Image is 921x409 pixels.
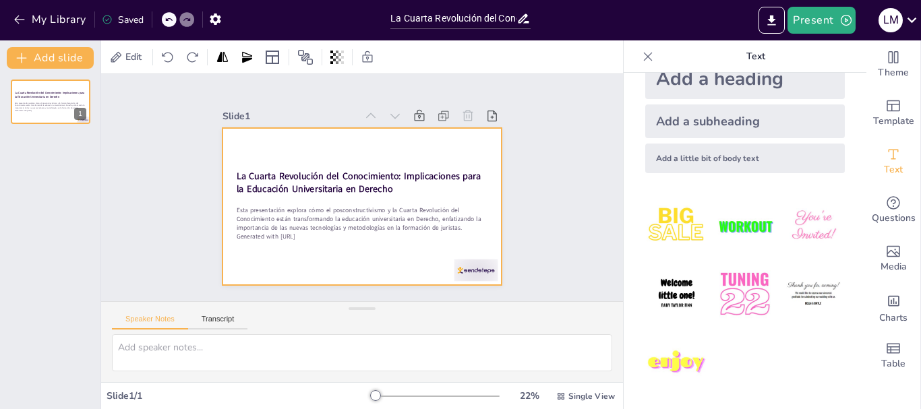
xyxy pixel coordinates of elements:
[390,9,516,28] input: Insert title
[262,46,283,68] div: Layout
[112,315,188,329] button: Speaker Notes
[15,92,84,99] strong: La Cuarta Revolución del Conocimiento: Implicaciones para la Educación Universitaria en Derecho
[879,8,903,32] div: l m
[879,7,903,34] button: l m
[297,49,314,65] span: Position
[645,104,845,138] div: Add a subheading
[107,389,370,402] div: Slide 1 / 1
[231,219,482,254] p: Generated with [URL]
[7,47,94,69] button: Add slide
[645,59,845,99] div: Add a heading
[568,391,615,402] span: Single View
[230,96,364,123] div: Slide 1
[236,156,482,198] strong: La Cuarta Revolución del Conocimiento: Implicaciones para la Educación Universitaria en Derecho
[713,195,776,257] img: 2.jpeg
[866,283,920,332] div: Add charts and graphs
[645,332,708,394] img: 7.jpeg
[759,7,785,34] button: Export to PowerPoint
[866,332,920,380] div: Add a table
[881,259,907,274] span: Media
[878,65,909,80] span: Theme
[645,144,845,173] div: Add a little bit of body text
[10,9,92,30] button: My Library
[866,186,920,234] div: Get real-time input from your audience
[11,80,90,124] div: 1
[866,89,920,137] div: Add ready made slides
[513,389,545,402] div: 22 %
[879,311,908,325] span: Charts
[881,356,905,371] span: Table
[188,315,248,329] button: Transcript
[782,195,845,257] img: 3.jpeg
[782,263,845,325] img: 6.jpeg
[788,7,855,34] button: Present
[866,234,920,283] div: Add images, graphics, shapes or video
[102,13,144,26] div: Saved
[884,162,903,177] span: Text
[645,195,708,257] img: 1.jpeg
[866,40,920,89] div: Change the overall theme
[713,263,776,325] img: 5.jpeg
[659,40,853,73] p: Text
[123,51,144,63] span: Edit
[866,137,920,186] div: Add text boxes
[74,108,86,120] div: 1
[872,211,916,226] span: Questions
[15,102,86,109] p: Esta presentación explora cómo el posconstructivismo y la Cuarta Revolución del Conocimiento está...
[233,193,485,245] p: Esta presentación explora cómo el posconstructivismo y la Cuarta Revolución del Conocimiento está...
[15,109,86,112] p: Generated with [URL]
[873,114,914,129] span: Template
[645,263,708,325] img: 4.jpeg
